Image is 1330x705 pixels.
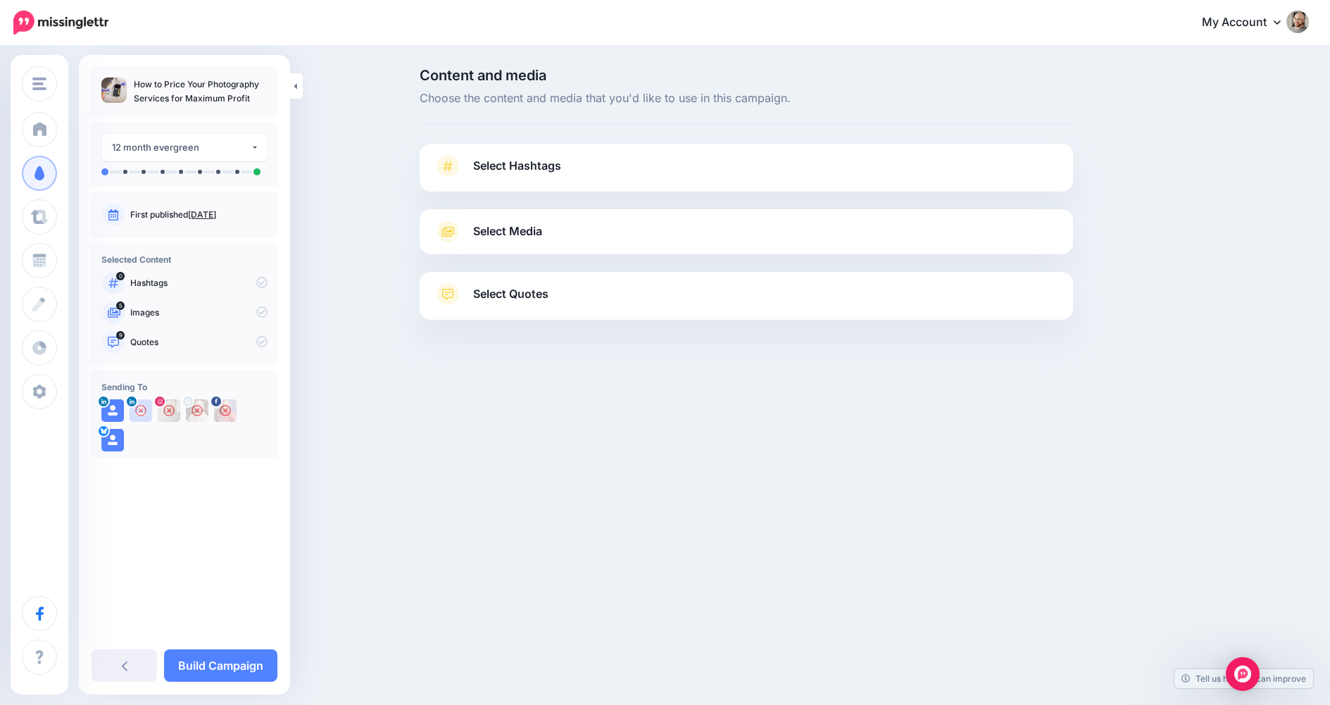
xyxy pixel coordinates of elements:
p: Quotes [130,336,268,349]
p: How to Price Your Photography Services for Maximum Profit [134,77,268,106]
img: 293272096_733569317667790_8278646181461342538_n-bsa134236.jpg [214,399,237,422]
span: Select Quotes [473,285,548,304]
a: Select Media [434,220,1059,243]
img: cac686b6b6fd61b926a87f6907a90906_thumb.jpg [101,77,127,103]
img: 367970769_252280834413667_3871055010744689418_n-bsa134239.jpg [158,399,180,422]
img: user_default_image.png [101,399,124,422]
a: My Account [1188,6,1309,40]
button: 12 month evergreen [101,134,268,161]
span: Select Hashtags [473,156,561,175]
span: 5 [116,301,125,310]
img: user_default_image.png [101,429,124,451]
span: Choose the content and media that you'd like to use in this campaign. [420,89,1073,108]
img: menu.png [32,77,46,90]
h4: Selected Content [101,254,268,265]
span: Select Media [473,222,542,241]
span: Content and media [420,68,1073,82]
h4: Sending To [101,382,268,392]
p: Hashtags [130,277,268,289]
img: AAcHTtcBCNpun1ljofrCfxvntSGaKB98Cg21hlB6M2CMCh6FLNZIs96-c-77424.png [186,399,208,422]
p: First published [130,208,268,221]
a: [DATE] [188,209,216,220]
a: Tell us how we can improve [1174,669,1313,688]
div: 12 month evergreen [112,139,251,156]
span: 0 [116,272,125,280]
a: Select Quotes [434,283,1059,320]
span: 9 [116,331,125,339]
img: user_default_image.png [130,399,152,422]
div: Open Intercom Messenger [1226,657,1260,691]
a: Select Hashtags [434,155,1059,192]
img: Missinglettr [13,11,108,35]
p: Images [130,306,268,319]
